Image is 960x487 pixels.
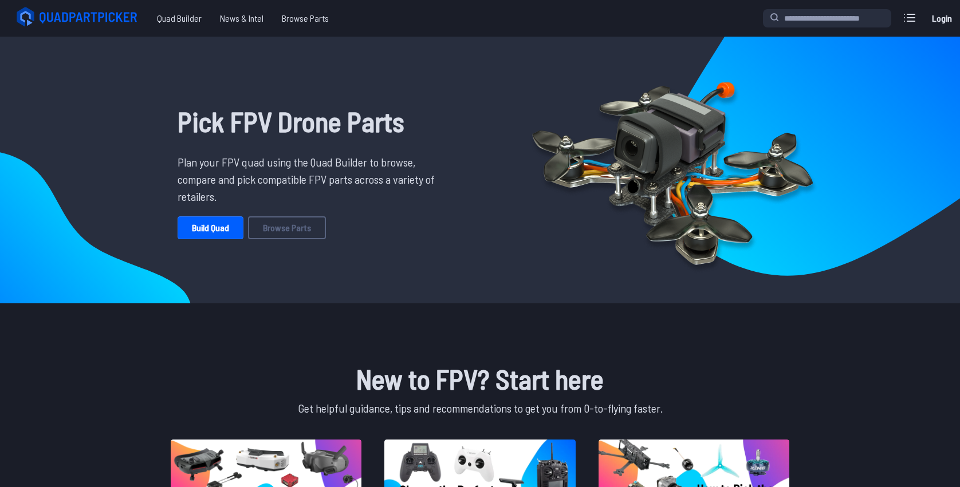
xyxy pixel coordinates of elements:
[148,7,211,30] a: Quad Builder
[178,216,243,239] a: Build Quad
[178,153,443,205] p: Plan your FPV quad using the Quad Builder to browse, compare and pick compatible FPV parts across...
[273,7,338,30] a: Browse Parts
[248,216,326,239] a: Browse Parts
[178,101,443,142] h1: Pick FPV Drone Parts
[507,56,837,284] img: Quadcopter
[928,7,955,30] a: Login
[168,399,792,417] p: Get helpful guidance, tips and recommendations to get you from 0-to-flying faster.
[211,7,273,30] a: News & Intel
[168,358,792,399] h1: New to FPV? Start here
